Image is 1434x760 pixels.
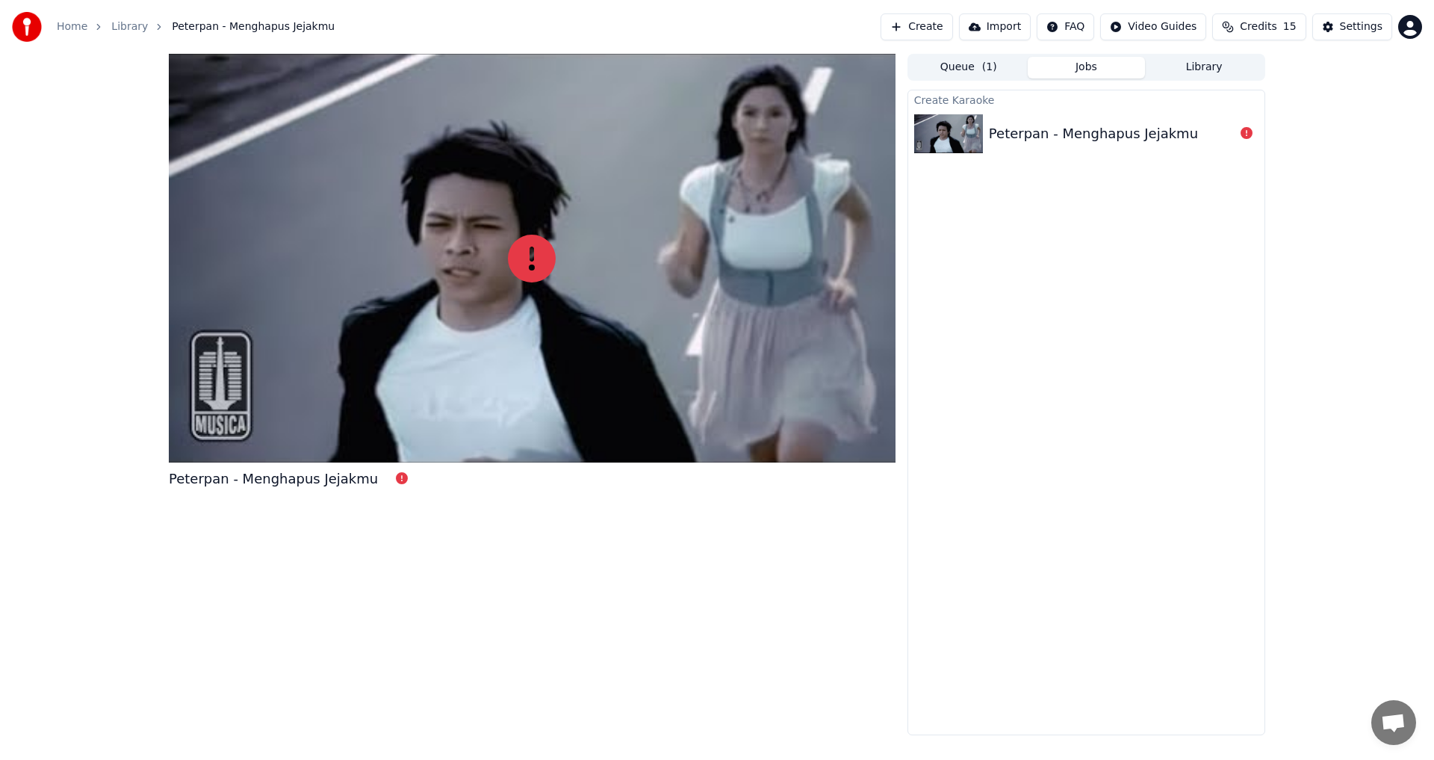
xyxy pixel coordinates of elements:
img: youka [12,12,42,42]
a: Home [57,19,87,34]
div: Peterpan - Menghapus Jejakmu [169,469,378,489]
span: Peterpan - Menghapus Jejakmu [172,19,335,34]
div: Peterpan - Menghapus Jejakmu [989,123,1198,144]
button: Settings [1312,13,1392,40]
button: FAQ [1037,13,1094,40]
div: Settings [1340,19,1382,34]
button: Create [881,13,953,40]
a: Library [111,19,148,34]
button: Library [1145,57,1263,78]
div: Create Karaoke [908,90,1264,108]
button: Jobs [1028,57,1146,78]
span: ( 1 ) [982,60,997,75]
nav: breadcrumb [57,19,335,34]
button: Credits15 [1212,13,1306,40]
button: Video Guides [1100,13,1206,40]
button: Queue [910,57,1028,78]
span: Credits [1240,19,1276,34]
div: Open chat [1371,700,1416,745]
span: 15 [1283,19,1297,34]
button: Import [959,13,1031,40]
